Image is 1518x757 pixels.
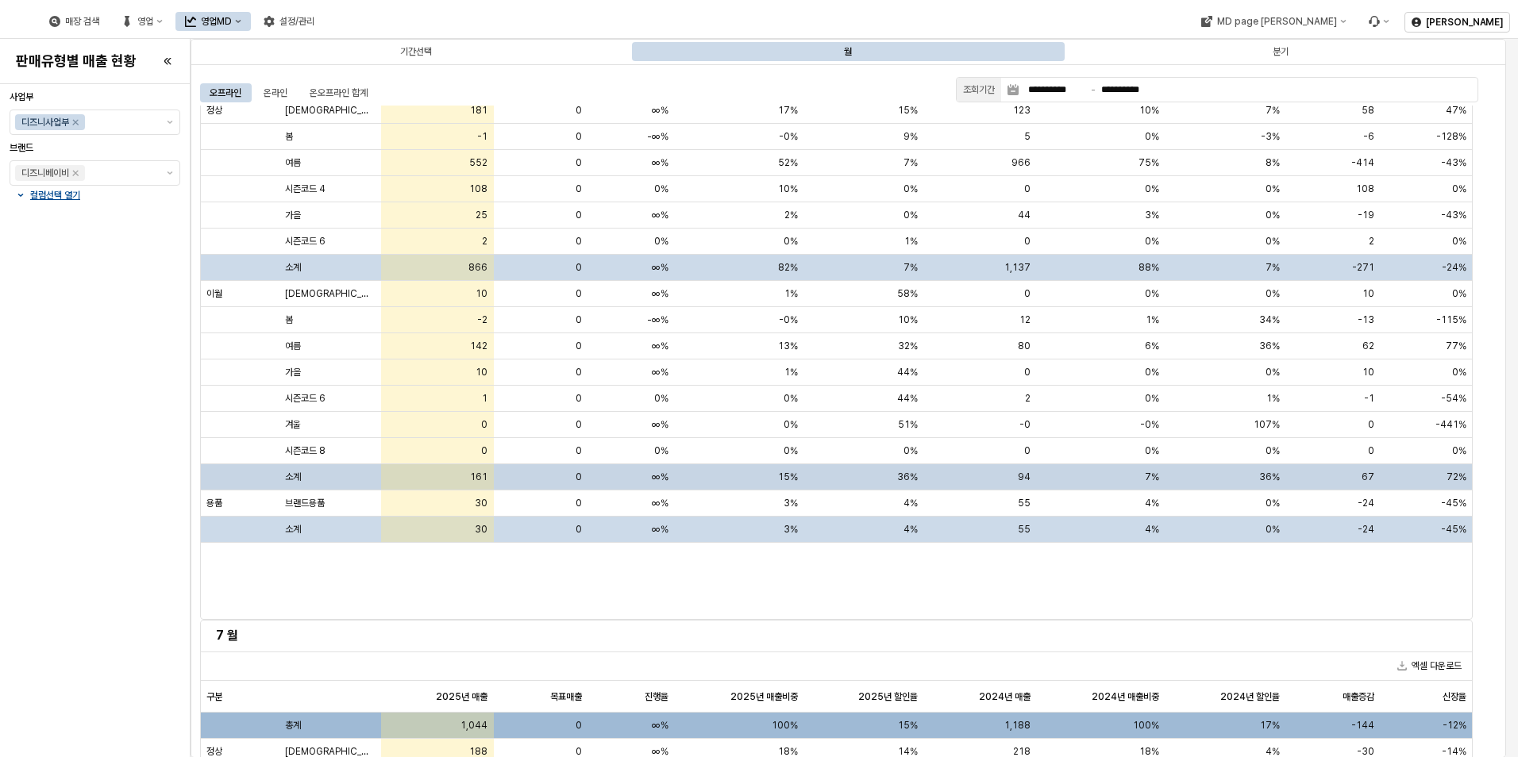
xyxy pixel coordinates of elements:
span: 0% [1266,209,1280,221]
span: 2025년 매출 [436,690,487,703]
span: 7% [1266,261,1280,274]
span: 36% [1259,471,1280,483]
span: ∞% [652,366,668,378]
div: 설정/관리 [279,16,314,27]
span: 181 [470,104,487,117]
button: 영업 [112,12,172,31]
span: 구분 [206,690,222,703]
button: 제안 사항 표시 [160,110,179,134]
span: 47% [1446,104,1466,117]
span: 0 [576,719,582,732]
span: 여름 [285,340,301,352]
div: 영업MD [201,16,232,27]
span: 0% [1145,392,1159,405]
span: 2 [482,235,487,248]
span: 0% [1452,287,1466,300]
span: 0 [576,523,582,536]
span: 2 [1025,392,1031,405]
span: -2 [477,313,487,326]
span: 1% [784,287,798,300]
span: 966 [1011,156,1031,169]
span: 소계 [285,523,301,536]
span: 1,137 [1004,261,1031,274]
div: 월 [634,42,1062,61]
span: 108 [469,183,487,195]
div: 조회기간 [963,82,995,98]
span: -24 [1358,497,1374,509]
div: 설정/관리 [254,12,324,31]
span: -54% [1441,392,1466,405]
span: 77% [1446,340,1466,352]
span: 0% [654,444,668,457]
span: -441% [1435,418,1466,431]
span: 0% [1266,183,1280,195]
span: 15% [898,104,918,117]
span: 사업부 [10,91,33,102]
span: 정상 [206,104,222,117]
span: 0 [576,340,582,352]
span: 2024년 할인율 [1220,690,1280,703]
span: 7% [1266,104,1280,117]
span: 100% [1133,719,1159,732]
span: 36% [1259,340,1280,352]
div: 오프라인 [200,83,251,102]
button: MD page [PERSON_NAME] [1191,12,1355,31]
span: 소계 [285,261,301,274]
div: 영업 [137,16,153,27]
span: 67 [1362,471,1374,483]
span: 0 [576,209,582,221]
span: 123 [1013,104,1031,117]
span: 총계 [285,719,301,732]
span: 34% [1259,313,1280,326]
span: 1% [784,366,798,378]
div: 온오프라인 합계 [300,83,377,102]
span: -24 [1358,523,1374,536]
button: 엑셀 다운로드 [1391,656,1468,675]
span: 0% [784,444,798,457]
span: 가을 [285,209,301,221]
div: 분기 [1273,42,1289,61]
span: 겨울 [285,418,301,431]
span: 8% [1266,156,1280,169]
span: -12% [1443,719,1466,732]
span: 0% [1452,366,1466,378]
span: 2 [1369,235,1374,248]
span: 30 [475,523,487,536]
span: 10 [1362,287,1374,300]
span: 봄 [285,313,293,326]
span: 94 [1018,471,1031,483]
span: 0% [903,209,918,221]
span: 30 [475,497,487,509]
span: 13% [778,340,798,352]
span: 0 [576,366,582,378]
span: 0% [784,392,798,405]
span: 1% [1146,313,1159,326]
div: 영업MD [175,12,251,31]
span: -43% [1441,209,1466,221]
span: 6% [1145,340,1159,352]
span: 2024년 매출비중 [1092,690,1159,703]
span: ∞% [652,104,668,117]
span: 2% [784,209,798,221]
span: 0 [1024,444,1031,457]
span: -19 [1358,209,1374,221]
span: 17% [778,104,798,117]
span: 62 [1362,340,1374,352]
span: 51% [898,418,918,431]
span: 0% [654,235,668,248]
main: App Frame [191,39,1518,757]
span: 0 [576,183,582,195]
span: 866 [468,261,487,274]
div: 매장 검색 [40,12,109,31]
p: 컬럼선택 열기 [30,189,80,202]
span: -∞% [647,130,668,143]
span: 5 [1024,130,1031,143]
span: ∞% [652,287,668,300]
span: -0 [1019,418,1031,431]
span: 0% [903,183,918,195]
span: 44 [1018,209,1031,221]
span: ∞% [652,523,668,536]
span: 1% [904,235,918,248]
div: 기간선택 [400,42,432,61]
span: 100% [772,719,798,732]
